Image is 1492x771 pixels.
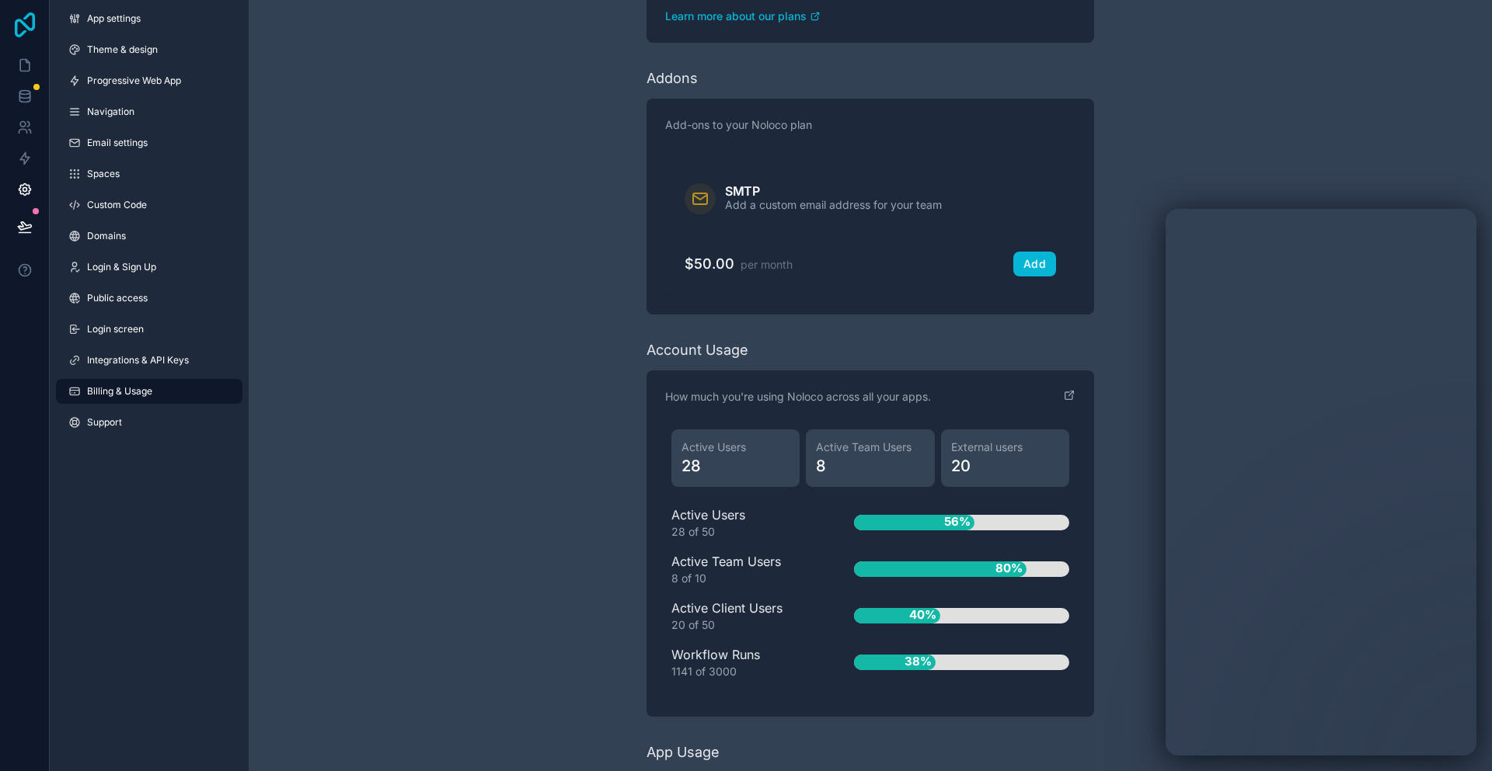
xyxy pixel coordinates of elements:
[665,389,931,405] p: How much you're using Noloco across all your apps.
[647,741,720,763] div: App Usage
[56,161,242,186] a: Spaces
[56,286,242,311] a: Public access
[816,439,924,455] span: Active Team Users
[671,599,804,633] div: Active Client Users
[56,37,242,62] a: Theme & design
[56,255,242,280] a: Login & Sign Up
[56,379,242,404] a: Billing & Usage
[87,261,156,273] span: Login & Sign Up
[56,68,242,93] a: Progressive Web App
[1013,252,1056,276] button: Add
[56,410,242,435] a: Support
[87,106,134,118] span: Navigation
[87,416,122,429] span: Support
[1166,209,1476,755] iframe: To enrich screen reader interactions, please activate Accessibility in Grammarly extension settings
[87,12,141,25] span: App settings
[665,9,807,24] span: Learn more about our plans
[87,292,148,304] span: Public access
[87,354,189,366] span: Integrations & API Keys
[56,99,242,124] a: Navigation
[671,617,804,633] div: 20 of 50
[725,197,942,213] div: Add a custom email address for your team
[951,455,1059,477] span: 20
[685,255,734,272] span: $50.00
[682,439,790,455] span: Active Users
[725,185,942,197] div: SMTP
[87,43,158,56] span: Theme & design
[671,664,804,679] div: 1141 of 3000
[87,199,147,211] span: Custom Code
[87,168,120,180] span: Spaces
[665,117,1075,133] p: Add-ons to your Noloco plan
[671,552,804,586] div: Active Team Users
[56,130,242,155] a: Email settings
[87,230,126,242] span: Domains
[1023,257,1046,271] div: Add
[671,645,804,679] div: Workflow Runs
[56,348,242,373] a: Integrations & API Keys
[56,224,242,248] a: Domains
[901,649,936,675] span: 38%
[647,339,748,361] div: Account Usage
[87,75,181,87] span: Progressive Web App
[56,193,242,217] a: Custom Code
[87,137,148,149] span: Email settings
[992,556,1027,582] span: 80%
[671,524,804,540] div: 28 of 50
[905,603,940,628] span: 40%
[56,317,242,342] a: Login screen
[665,9,1075,24] a: Learn more about our plans
[940,509,974,535] span: 56%
[87,323,144,335] span: Login screen
[647,68,698,89] div: Addons
[741,258,793,271] span: per month
[87,385,152,398] span: Billing & Usage
[816,455,924,477] span: 8
[671,505,804,540] div: Active Users
[56,6,242,31] a: App settings
[951,439,1059,455] span: External users
[671,571,804,586] div: 8 of 10
[682,455,790,477] span: 28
